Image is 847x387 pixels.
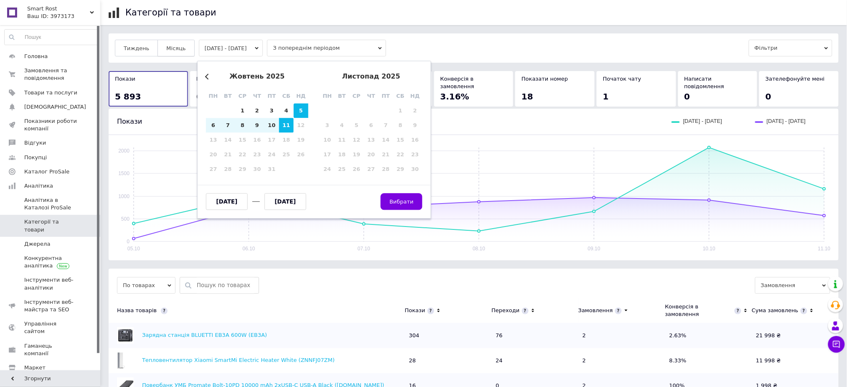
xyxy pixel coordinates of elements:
td: 76 [491,323,578,348]
button: Previous Month [205,74,211,79]
button: [DATE] - [DATE] [199,40,263,56]
div: Not available четвер, 30-е жовтня 2025 р. [250,162,265,177]
span: 0 [766,92,771,102]
span: Місяць [166,45,186,51]
text: 06.10 [242,246,255,252]
span: Покупці [24,154,47,161]
div: Назва товарів [109,307,401,314]
div: Not available субота, 8-е листопада 2025 р. [393,118,408,133]
div: Переходи [491,307,519,314]
div: пн [206,89,221,104]
div: Замовлення [578,307,613,314]
div: month 2025-10 [206,104,308,177]
div: Choose субота, 4-е жовтня 2025 р. [279,104,294,118]
button: Тиждень [115,40,158,56]
div: Not available вівторок, 18-е листопада 2025 р. [335,148,349,162]
div: ср [235,89,250,104]
span: 1 [603,92,609,102]
text: 11.10 [818,246,831,252]
span: Замовлення [755,277,830,294]
div: Not available понеділок, 13-е жовтня 2025 р. [206,133,221,148]
div: Not available вівторок, 25-е листопада 2025 р. [335,162,349,177]
div: Choose субота, 11-е жовтня 2025 р. [279,118,294,133]
td: 2 [578,348,665,373]
span: Гаманець компанії [24,342,77,357]
input: Пошук [5,30,98,45]
div: Not available середа, 15-е жовтня 2025 р. [235,133,250,148]
text: 1000 [118,193,130,199]
div: Choose понеділок, 6-е жовтня 2025 р. [206,118,221,133]
div: пт [265,89,279,104]
div: Not available вівторок, 11-е листопада 2025 р. [335,133,349,148]
td: 304 [405,323,492,348]
span: З попереднім періодом [267,40,386,56]
span: Відгуки [24,139,46,147]
td: 24 [491,348,578,373]
span: Аналітика в Каталозі ProSale [24,196,77,211]
div: Not available середа, 19-е листопада 2025 р. [349,148,364,162]
div: Not available неділя, 30-е листопада 2025 р. [408,162,422,177]
span: Інструменти веб-майстра та SEO [24,298,77,313]
h1: Категорії та товари [125,8,216,18]
text: 500 [121,216,130,222]
text: 1500 [118,171,130,176]
div: Not available неділя, 16-е листопада 2025 р. [408,133,422,148]
div: Not available четвер, 23-є жовтня 2025 р. [250,148,265,162]
div: Not available понеділок, 20-е жовтня 2025 р. [206,148,221,162]
text: 2000 [118,148,130,154]
div: Not available неділя, 23-є листопада 2025 р. [408,148,422,162]
div: Choose вівторок, 7-е жовтня 2025 р. [221,118,235,133]
span: [DEMOGRAPHIC_DATA] [24,103,86,111]
div: Not available неділя, 9-е листопада 2025 р. [408,118,422,133]
div: Not available субота, 25-е жовтня 2025 р. [279,148,294,162]
div: Not available п’ятниця, 14-е листопада 2025 р. [379,133,393,148]
div: Not available п’ятниця, 7-е листопада 2025 р. [379,118,393,133]
td: 2.63% [665,323,752,348]
span: Показники роботи компанії [24,117,77,132]
div: Not available четвер, 20-е листопада 2025 р. [364,148,379,162]
div: Конверсія в замовлення [665,303,733,318]
div: Choose четвер, 2-е жовтня 2025 р. [250,104,265,118]
div: Not available п’ятниця, 24-е жовтня 2025 р. [265,148,279,162]
div: Not available понеділок, 3-є листопада 2025 р. [320,118,335,133]
div: Not available четвер, 6-е листопада 2025 р. [364,118,379,133]
span: Покази [117,117,142,125]
div: вт [335,89,349,104]
div: Not available вівторок, 4-е листопада 2025 р. [335,118,349,133]
span: Початок чату [603,76,641,82]
div: Not available вівторок, 28-е жовтня 2025 р. [221,162,235,177]
span: Маркет [24,364,46,372]
span: Зателефонуйте мені [766,76,825,82]
div: Not available неділя, 19-е жовтня 2025 р. [294,133,308,148]
div: чт [250,89,265,104]
input: Пошук по товарах [197,278,254,293]
div: жовтень 2025 [206,73,308,80]
span: Тиждень [124,45,149,51]
span: По товарах [117,277,176,294]
div: Not available понеділок, 24-е листопада 2025 р. [320,162,335,177]
div: Not available четвер, 27-е листопада 2025 р. [364,162,379,177]
div: Ваш ID: 3973173 [27,13,100,20]
div: сб [279,89,294,104]
span: Покази [115,76,135,82]
div: Покази [405,307,425,314]
span: Головна [24,53,48,60]
text: 10.10 [703,246,715,252]
span: 18 [521,92,533,102]
span: Інструменти веб-аналітики [24,276,77,291]
div: Not available субота, 29-е листопада 2025 р. [393,162,408,177]
div: Not available четвер, 13-е листопада 2025 р. [364,133,379,148]
div: Not available субота, 18-е жовтня 2025 р. [279,133,294,148]
div: Not available середа, 29-е жовтня 2025 р. [235,162,250,177]
div: Not available понеділок, 10-е листопада 2025 р. [320,133,335,148]
div: ср [349,89,364,104]
div: Not available субота, 22-е листопада 2025 р. [393,148,408,162]
div: month 2025-11 [320,104,422,177]
span: Категорії та товари [24,218,77,233]
div: Not available вівторок, 14-е жовтня 2025 р. [221,133,235,148]
button: Вибрати [381,193,422,210]
div: Not available неділя, 12-е жовтня 2025 р. [294,118,308,133]
div: сб [393,89,408,104]
div: Not available вівторок, 21-е жовтня 2025 р. [221,148,235,162]
span: Джерела [24,240,50,248]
